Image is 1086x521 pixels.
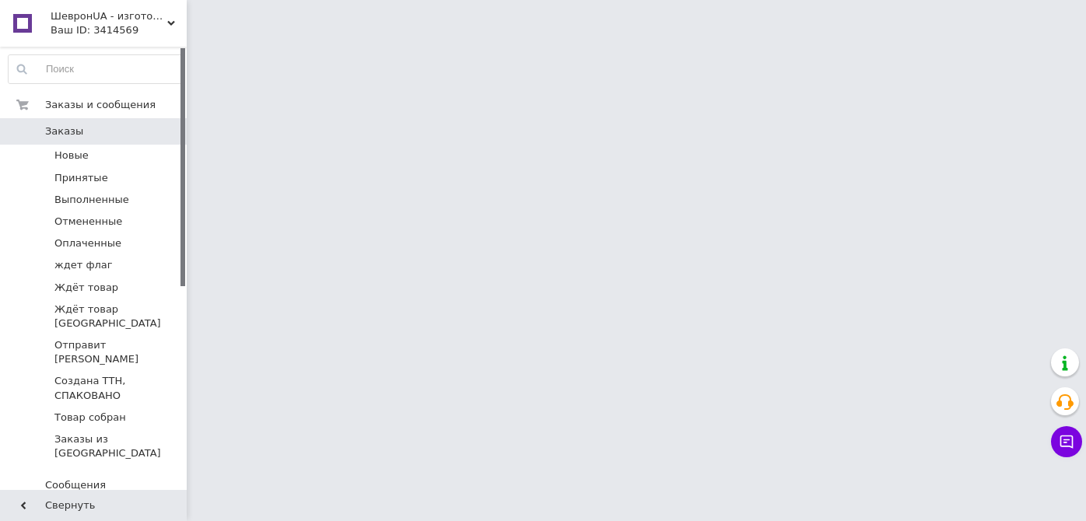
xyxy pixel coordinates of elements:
[54,258,113,272] span: ждет флаг
[45,478,106,492] span: Сообщения
[54,374,182,402] span: Создана ТТН, СПАКОВАНО
[54,149,89,163] span: Новые
[54,432,182,460] span: Заказы из [GEOGRAPHIC_DATA]
[54,171,108,185] span: Принятые
[9,55,183,83] input: Поиск
[45,124,83,138] span: Заказы
[54,193,129,207] span: Выполненные
[54,215,122,229] span: Отмененные
[45,98,156,112] span: Заказы и сообщения
[54,281,118,295] span: Ждёт товар
[51,23,187,37] div: Ваш ID: 3414569
[54,236,121,250] span: Оплаченные
[1051,426,1082,457] button: Чат с покупателем
[51,9,167,23] span: ШевронUA - изготовление и продажа милитарной символики: погон, шевронов, нашивок.
[54,338,182,366] span: Отправит [PERSON_NAME]
[54,411,126,425] span: Товар собран
[54,302,182,330] span: Ждёт товар [GEOGRAPHIC_DATA]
